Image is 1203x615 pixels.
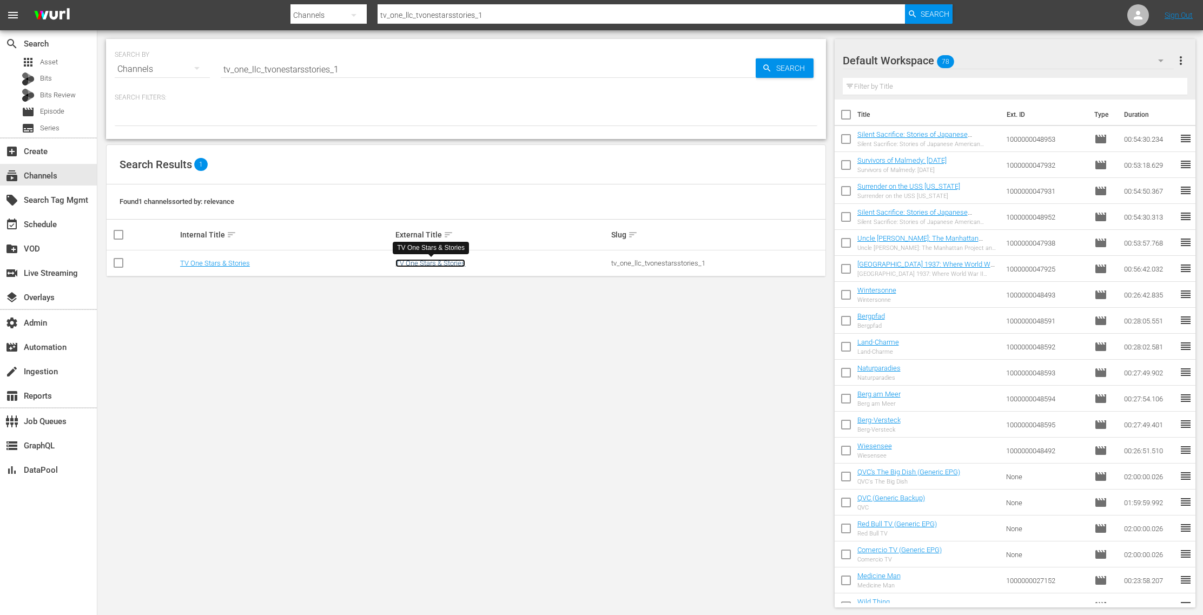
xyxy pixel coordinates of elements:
span: Episode [1094,340,1107,353]
div: Berg am Meer [857,400,901,407]
div: Berg-Versteck [857,426,901,433]
span: reorder [1179,469,1192,482]
span: Episode [1094,600,1107,613]
span: reorder [1179,236,1192,249]
span: sort [628,230,638,240]
span: menu [6,9,19,22]
span: reorder [1179,366,1192,379]
span: Episode [1094,418,1107,431]
div: Surrender on the USS [US_STATE] [857,193,960,200]
span: Episode [1094,184,1107,197]
span: reorder [1179,392,1192,405]
span: more_vert [1174,54,1187,67]
td: 1000000048493 [1002,282,1090,308]
span: Episode [1094,133,1107,146]
a: Wiesensee [857,442,892,450]
td: 1000000048592 [1002,334,1090,360]
th: Type [1088,100,1118,130]
span: reorder [1179,573,1192,586]
div: Medicine Man [857,582,901,589]
td: None [1002,464,1090,490]
span: Automation [5,341,18,354]
span: Schedule [5,218,18,231]
a: Medicine Man [857,572,901,580]
td: 00:53:57.768 [1120,230,1179,256]
span: Admin [5,316,18,329]
span: reorder [1179,262,1192,275]
span: Series [22,122,35,135]
span: Episode [1094,522,1107,535]
td: 00:26:51.510 [1120,438,1179,464]
span: Ingestion [5,365,18,378]
td: 1000000047925 [1002,256,1090,282]
td: 1000000048594 [1002,386,1090,412]
td: 00:23:58.207 [1120,567,1179,593]
div: Default Workspace [843,45,1174,76]
span: sort [444,230,453,240]
td: 01:59:59.992 [1120,490,1179,515]
a: Red Bull TV (Generic EPG) [857,520,937,528]
span: Episode [1094,574,1107,587]
td: 00:54:30.313 [1120,204,1179,230]
span: reorder [1179,495,1192,508]
span: Found 1 channels sorted by: relevance [120,197,234,206]
span: Channels [5,169,18,182]
td: None [1002,541,1090,567]
button: Search [756,58,814,78]
td: 02:00:00.026 [1120,464,1179,490]
span: Episode [1094,444,1107,457]
th: Duration [1118,100,1182,130]
span: Episode [1094,158,1107,171]
td: 1000000027152 [1002,567,1090,593]
td: 00:27:54.106 [1120,386,1179,412]
a: Bergpfad [857,312,885,320]
a: Wintersonne [857,286,896,294]
div: Red Bull TV [857,530,937,537]
span: Live Streaming [5,267,18,280]
td: 1000000047931 [1002,178,1090,204]
span: Series [40,123,60,134]
span: Bits Review [40,90,76,101]
th: Title [857,100,1001,130]
td: 00:27:49.902 [1120,360,1179,386]
td: 1000000048591 [1002,308,1090,334]
div: Slug [611,228,824,241]
div: Land-Charme [857,348,899,355]
span: VOD [5,242,18,255]
td: 1000000048593 [1002,360,1090,386]
a: Berg-Versteck [857,416,901,424]
span: Episode [1094,288,1107,301]
span: reorder [1179,158,1192,171]
div: Survivors of Malmedy: [DATE] [857,167,947,174]
div: Uncle [PERSON_NAME]: The Manhattan Project and Beyond [857,244,997,252]
a: Surrender on the USS [US_STATE] [857,182,960,190]
span: Episode [22,105,35,118]
div: Channels [115,54,210,84]
span: Search Tag Mgmt [5,194,18,207]
div: Bits [22,72,35,85]
span: Job Queues [5,415,18,428]
span: reorder [1179,210,1192,223]
button: Search [905,4,953,24]
span: Episode [1094,314,1107,327]
span: reorder [1179,314,1192,327]
td: 1000000048492 [1002,438,1090,464]
span: Search Results [120,158,192,171]
div: Comercio TV [857,556,942,563]
div: tv_one_llc_tvonestarsstories_1 [611,259,824,267]
div: Bits Review [22,89,35,102]
span: Episode [40,106,64,117]
span: Episode [1094,262,1107,275]
span: Episode [1094,236,1107,249]
td: None [1002,490,1090,515]
a: QVC (Generic Backup) [857,494,925,502]
span: reorder [1179,418,1192,431]
span: reorder [1179,340,1192,353]
span: reorder [1179,132,1192,145]
td: 00:54:50.367 [1120,178,1179,204]
span: Episode [1094,210,1107,223]
span: Search [5,37,18,50]
td: 00:28:02.581 [1120,334,1179,360]
a: Silent Sacrifice: Stories of Japanese American Incarceration - Part 2 [857,130,972,147]
span: Search [772,58,814,78]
